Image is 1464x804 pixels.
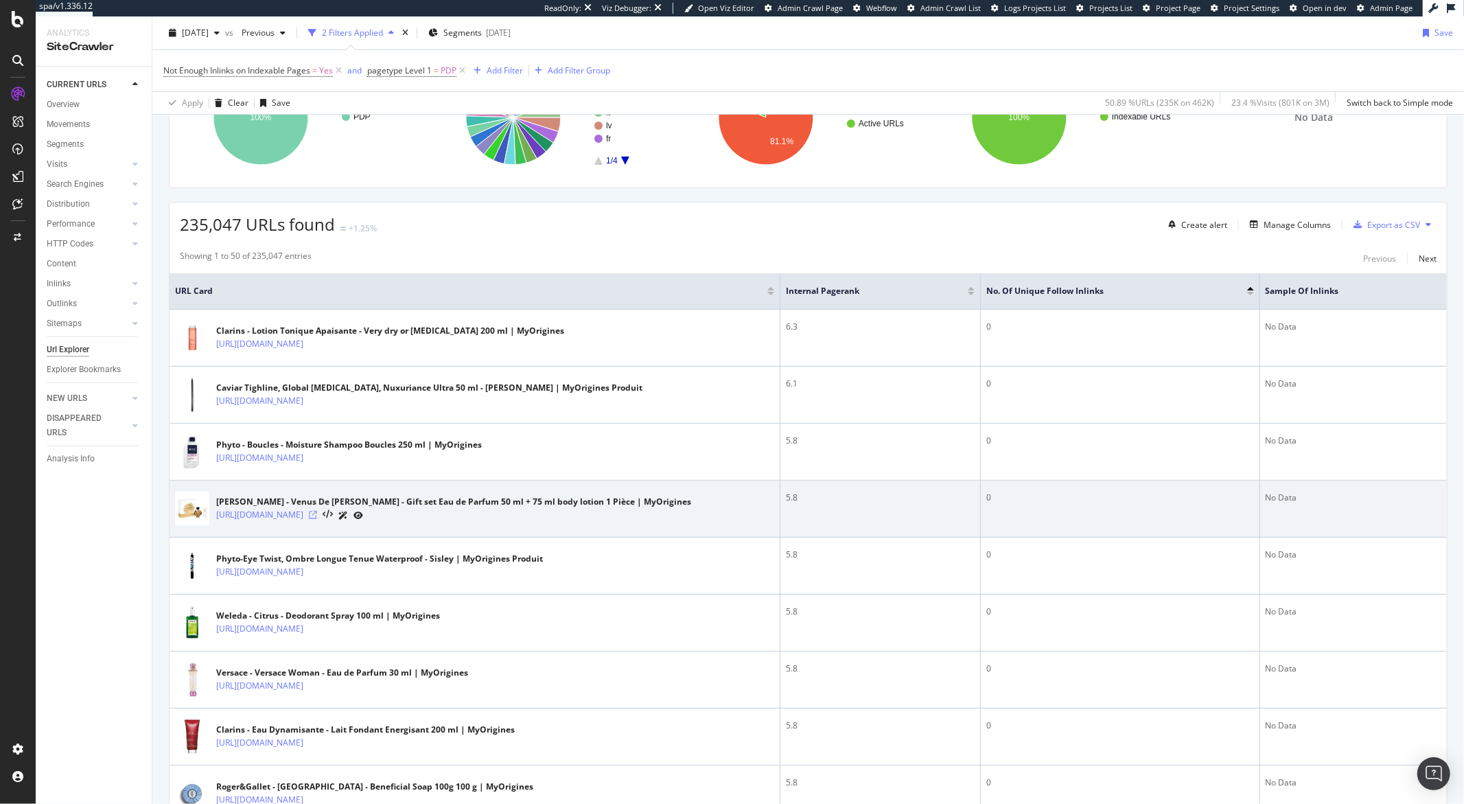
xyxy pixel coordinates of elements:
div: Overview [47,97,80,112]
text: 81.1% [771,137,794,146]
div: 0 [986,378,1253,390]
button: View HTML Source [323,510,333,520]
button: Next [1419,250,1437,266]
button: Previous [236,22,291,44]
div: 6.1 [786,378,975,390]
span: Internal Pagerank [786,285,947,297]
div: 5.8 [786,777,975,789]
a: CURRENT URLS [47,78,128,92]
div: Distribution [47,197,90,211]
span: Projects List [1089,3,1132,13]
div: No Data [1266,321,1442,333]
div: Content [47,257,76,271]
div: Phyto-Eye Twist, Ombre Longue Tenue Waterproof - Sisley | MyOrigines Produit [216,553,543,565]
div: 0 [986,321,1253,333]
span: Sample of Inlinks [1266,285,1421,297]
img: main image [175,321,209,355]
div: CURRENT URLS [47,78,106,92]
button: Segments[DATE] [423,22,516,44]
a: Visits [47,157,128,172]
button: Save [1417,22,1453,44]
span: = [312,65,317,76]
svg: A chart. [685,58,931,177]
div: Add Filter [487,65,523,76]
a: Overview [47,97,142,112]
a: Admin Page [1357,3,1413,14]
span: Webflow [866,3,897,13]
div: 2 Filters Applied [322,27,383,38]
button: Clear [209,92,248,114]
span: Previous [236,27,275,38]
div: No Data [1266,492,1442,504]
div: 0 [986,606,1253,618]
span: Admin Crawl Page [778,3,843,13]
a: DISAPPEARED URLS [47,411,128,440]
div: 6.3 [786,321,975,333]
div: No Data [1266,549,1442,561]
button: Switch back to Simple mode [1341,92,1453,114]
text: lv [606,121,612,130]
span: PDP [441,61,456,80]
img: main image [175,663,209,697]
div: Versace - Versace Woman - Eau de Parfum 30 ml | MyOrigines [216,667,468,679]
a: [URL][DOMAIN_NAME] [216,679,303,693]
span: No Data [1294,111,1333,124]
span: Admin Crawl List [920,3,981,13]
div: Url Explorer [47,343,89,357]
div: Inlinks [47,277,71,291]
span: No. of Unique Follow Inlinks [986,285,1226,297]
div: Switch back to Simple mode [1347,97,1453,108]
a: Content [47,257,142,271]
span: Project Page [1156,3,1200,13]
span: Open in dev [1303,3,1347,13]
span: Yes [319,61,333,80]
div: times [399,26,411,40]
img: Equal [340,227,346,231]
button: [DATE] [163,22,225,44]
span: Project Settings [1224,3,1279,13]
div: +1.25% [349,222,377,234]
button: 2 Filters Applied [303,22,399,44]
button: and [347,64,362,77]
span: = [434,65,439,76]
a: Outlinks [47,297,128,311]
a: Explorer Bookmarks [47,363,142,377]
span: Open Viz Editor [698,3,754,13]
div: Caviar Tighline, Global [MEDICAL_DATA], Nuxuriance Ultra 50 ml - [PERSON_NAME] | MyOrigines Produit [216,382,642,394]
text: Not Active URLs [859,106,918,115]
text: 100% [251,113,272,122]
div: Sitemaps [47,317,82,331]
span: Segments [443,27,482,38]
svg: A chart. [432,58,678,177]
button: Manage Columns [1244,216,1331,233]
span: pagetype Level 1 [367,65,432,76]
span: 2025 Aug. 5th [182,27,209,38]
div: Open Intercom Messenger [1417,757,1450,790]
a: [URL][DOMAIN_NAME] [216,622,303,636]
img: main image [175,492,209,526]
div: Clear [228,97,248,108]
div: [PERSON_NAME] - Venus De [PERSON_NAME] - Gift set Eau de Parfum 50 ml + 75 ml body lotion 1 Pièce... [216,496,691,508]
div: Apply [182,97,203,108]
text: Indexable URLs [1112,112,1170,122]
a: [URL][DOMAIN_NAME] [216,565,303,579]
div: Phyto - Boucles - Moisture Shampoo Boucles 250 ml | MyOrigines [216,439,482,451]
img: main image [175,378,209,412]
div: NEW URLS [47,391,87,406]
a: HTTP Codes [47,237,128,251]
a: Sitemaps [47,317,128,331]
button: Save [255,92,290,114]
div: 23.4 % Visits ( 801K on 3M ) [1231,97,1329,108]
div: HTTP Codes [47,237,93,251]
div: 50.89 % URLs ( 235K on 462K ) [1105,97,1214,108]
text: 1/4 [606,156,618,165]
text: fr [606,134,611,143]
div: No Data [1266,720,1442,732]
a: Webflow [853,3,897,14]
span: 235,047 URLs found [180,213,335,236]
a: [URL][DOMAIN_NAME] [216,394,303,408]
div: Showing 1 to 50 of 235,047 entries [180,250,312,266]
a: Projects List [1076,3,1132,14]
div: Segments [47,137,84,152]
